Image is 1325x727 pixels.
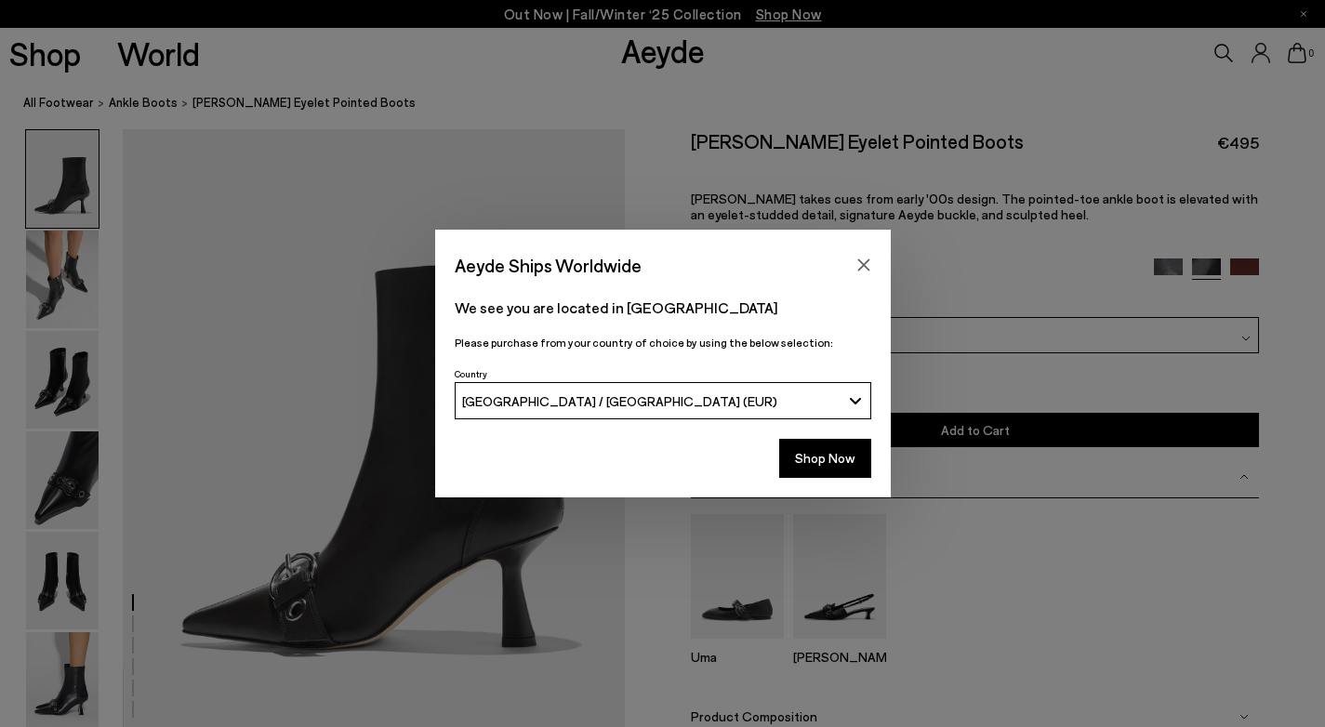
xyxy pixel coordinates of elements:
[462,393,777,409] span: [GEOGRAPHIC_DATA] / [GEOGRAPHIC_DATA] (EUR)
[455,249,642,282] span: Aeyde Ships Worldwide
[455,368,487,379] span: Country
[455,297,871,319] p: We see you are located in [GEOGRAPHIC_DATA]
[779,439,871,478] button: Shop Now
[850,251,878,279] button: Close
[455,334,871,351] p: Please purchase from your country of choice by using the below selection:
